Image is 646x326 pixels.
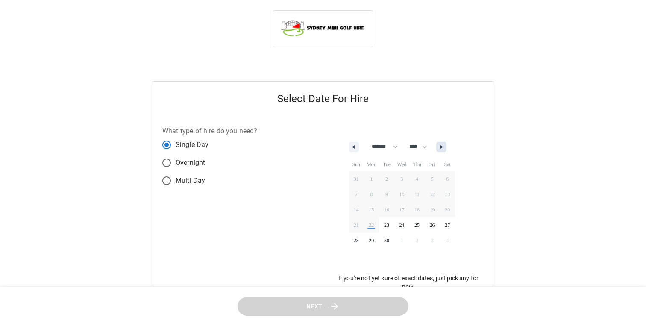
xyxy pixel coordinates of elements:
[431,171,434,187] span: 5
[400,171,403,187] span: 3
[162,126,258,136] label: What type of hire do you need?
[425,158,440,171] span: Fri
[176,158,205,168] span: Overnight
[364,202,379,217] button: 15
[349,202,364,217] button: 14
[349,233,364,248] button: 28
[425,202,440,217] button: 19
[430,202,435,217] span: 19
[394,171,410,187] button: 3
[409,171,425,187] button: 4
[369,233,374,248] span: 29
[354,202,359,217] span: 14
[385,171,388,187] span: 2
[414,187,420,202] span: 11
[385,187,388,202] span: 9
[414,217,420,233] span: 25
[369,202,374,217] span: 15
[399,187,404,202] span: 10
[440,158,455,171] span: Sat
[349,158,364,171] span: Sun
[379,233,394,248] button: 30
[440,217,455,233] button: 27
[176,176,205,186] span: Multi Day
[440,187,455,202] button: 13
[446,171,449,187] span: 6
[445,187,450,202] span: 13
[394,217,410,233] button: 24
[364,233,379,248] button: 29
[379,217,394,233] button: 23
[176,140,209,150] span: Single Day
[430,187,435,202] span: 12
[280,18,366,38] img: Sydney Mini Golf Hire logo
[238,297,408,316] button: Next
[364,217,379,233] button: 22
[384,233,389,248] span: 30
[370,171,373,187] span: 1
[384,217,389,233] span: 23
[399,217,404,233] span: 24
[440,171,455,187] button: 6
[364,158,379,171] span: Mon
[306,301,323,312] span: Next
[370,187,373,202] span: 8
[440,202,455,217] button: 20
[409,202,425,217] button: 18
[379,187,394,202] button: 9
[364,171,379,187] button: 1
[430,217,435,233] span: 26
[379,171,394,187] button: 2
[416,171,418,187] span: 4
[379,202,394,217] button: 16
[425,187,440,202] button: 12
[425,217,440,233] button: 26
[399,202,404,217] span: 17
[349,217,364,233] button: 21
[354,233,359,248] span: 28
[409,187,425,202] button: 11
[409,158,425,171] span: Thu
[425,171,440,187] button: 5
[333,274,484,291] p: If you're not yet sure of exact dates, just pick any for now.
[152,82,494,116] h5: Select Date For Hire
[349,187,364,202] button: 7
[409,217,425,233] button: 25
[364,187,379,202] button: 8
[394,202,410,217] button: 17
[394,187,410,202] button: 10
[355,187,358,202] span: 7
[394,158,410,171] span: Wed
[354,217,359,233] span: 21
[369,217,374,233] span: 22
[445,202,450,217] span: 20
[414,202,420,217] span: 18
[379,158,394,171] span: Tue
[384,202,389,217] span: 16
[445,217,450,233] span: 27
